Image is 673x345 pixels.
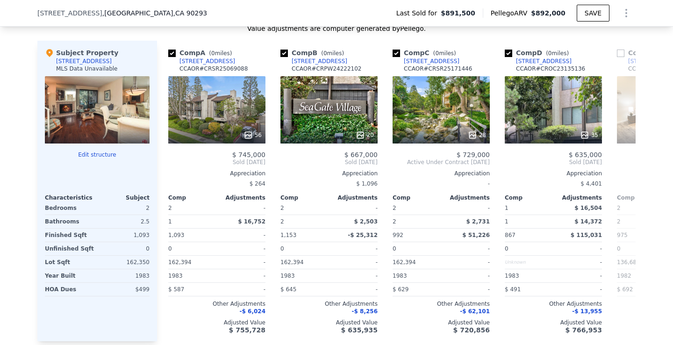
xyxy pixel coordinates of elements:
span: , CA 90293 [173,9,207,17]
a: [STREET_ADDRESS] [168,57,235,65]
span: $ 16,504 [574,205,602,211]
div: Appreciation [505,170,602,177]
button: Edit structure [45,151,150,158]
span: $ 766,953 [566,326,602,334]
div: 1 [168,215,215,228]
span: 2 [280,205,284,211]
span: [STREET_ADDRESS] [37,8,102,18]
div: - [219,201,265,215]
span: $ 2,503 [354,218,378,225]
span: 1 [505,205,508,211]
span: $ 491 [505,286,521,293]
div: - [219,256,265,269]
span: $ 14,372 [574,218,602,225]
div: 2 [280,215,327,228]
span: 2 [393,205,396,211]
div: CCAOR # CRPW24222102 [292,65,362,72]
div: Comp [505,194,553,201]
div: - [219,269,265,282]
span: ( miles) [317,50,348,57]
span: $ 755,728 [229,326,265,334]
span: ( miles) [205,50,236,57]
div: - [555,269,602,282]
span: 992 [393,232,403,238]
div: - [393,177,490,190]
span: $ 745,000 [232,151,265,158]
div: MLS Data Unavailable [56,65,118,72]
span: 162,394 [168,259,192,266]
div: Adjustments [441,194,490,201]
span: 975 [617,232,628,238]
div: 2 [393,215,439,228]
div: 1983 [505,269,551,282]
div: 1983 [280,269,327,282]
div: Comp C [393,48,460,57]
div: [STREET_ADDRESS] [56,57,112,65]
div: Appreciation [280,170,378,177]
div: Other Adjustments [505,300,602,308]
div: - [443,242,490,255]
span: 162,394 [393,259,416,266]
div: 1982 [617,269,664,282]
div: 1,093 [99,229,150,242]
span: 1,093 [168,232,184,238]
div: 2 [617,215,664,228]
span: 0 [548,50,552,57]
span: Sold [DATE] [168,158,265,166]
button: SAVE [577,5,609,22]
div: Comp D [505,48,573,57]
div: 2.5 [99,215,150,228]
div: Comp A [168,48,236,57]
div: 0 [99,242,150,255]
span: $ 587 [168,286,184,293]
div: Unfinished Sqft [45,242,95,255]
div: Lot Sqft [45,256,95,269]
span: $891,500 [441,8,475,18]
div: Comp B [280,48,348,57]
span: 0 [393,245,396,252]
div: Adjusted Value [168,319,265,326]
span: $ 1,096 [356,180,378,187]
div: Finished Sqft [45,229,95,242]
span: $ 16,752 [238,218,265,225]
span: $ 2,731 [466,218,490,225]
span: 2 [168,205,172,211]
span: $ 729,000 [457,151,490,158]
span: $ 629 [393,286,408,293]
span: Active Under Contract [DATE] [393,158,490,166]
div: Value adjustments are computer generated by Pellego . [37,24,636,33]
div: Appreciation [168,170,265,177]
div: - [555,256,602,269]
span: $ 635,935 [341,326,378,334]
span: $ 692 [617,286,633,293]
div: - [219,242,265,255]
span: 162,394 [280,259,304,266]
div: 1983 [99,269,150,282]
div: Subject Property [45,48,118,57]
div: CCAOR # CRSR25171446 [404,65,472,72]
span: 0 [280,245,284,252]
div: - [443,269,490,282]
span: 2 [617,205,621,211]
div: Adjusted Value [393,319,490,326]
span: 0 [617,245,621,252]
div: [STREET_ADDRESS] [179,57,235,65]
span: Sold [DATE] [505,158,602,166]
span: $ 4,401 [580,180,602,187]
div: Other Adjustments [393,300,490,308]
span: 0 [505,245,508,252]
div: - [331,283,378,296]
div: CCAOR # CROC23135136 [516,65,585,72]
div: 35 [580,130,598,140]
span: , [GEOGRAPHIC_DATA] [102,8,207,18]
div: - [555,242,602,255]
span: $ 115,031 [571,232,602,238]
div: Adjustments [553,194,602,201]
div: [STREET_ADDRESS] [292,57,347,65]
div: - [331,201,378,215]
div: Other Adjustments [168,300,265,308]
span: $ 645 [280,286,296,293]
span: Pellego ARV [491,8,531,18]
div: 1983 [168,269,215,282]
div: Comp [168,194,217,201]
